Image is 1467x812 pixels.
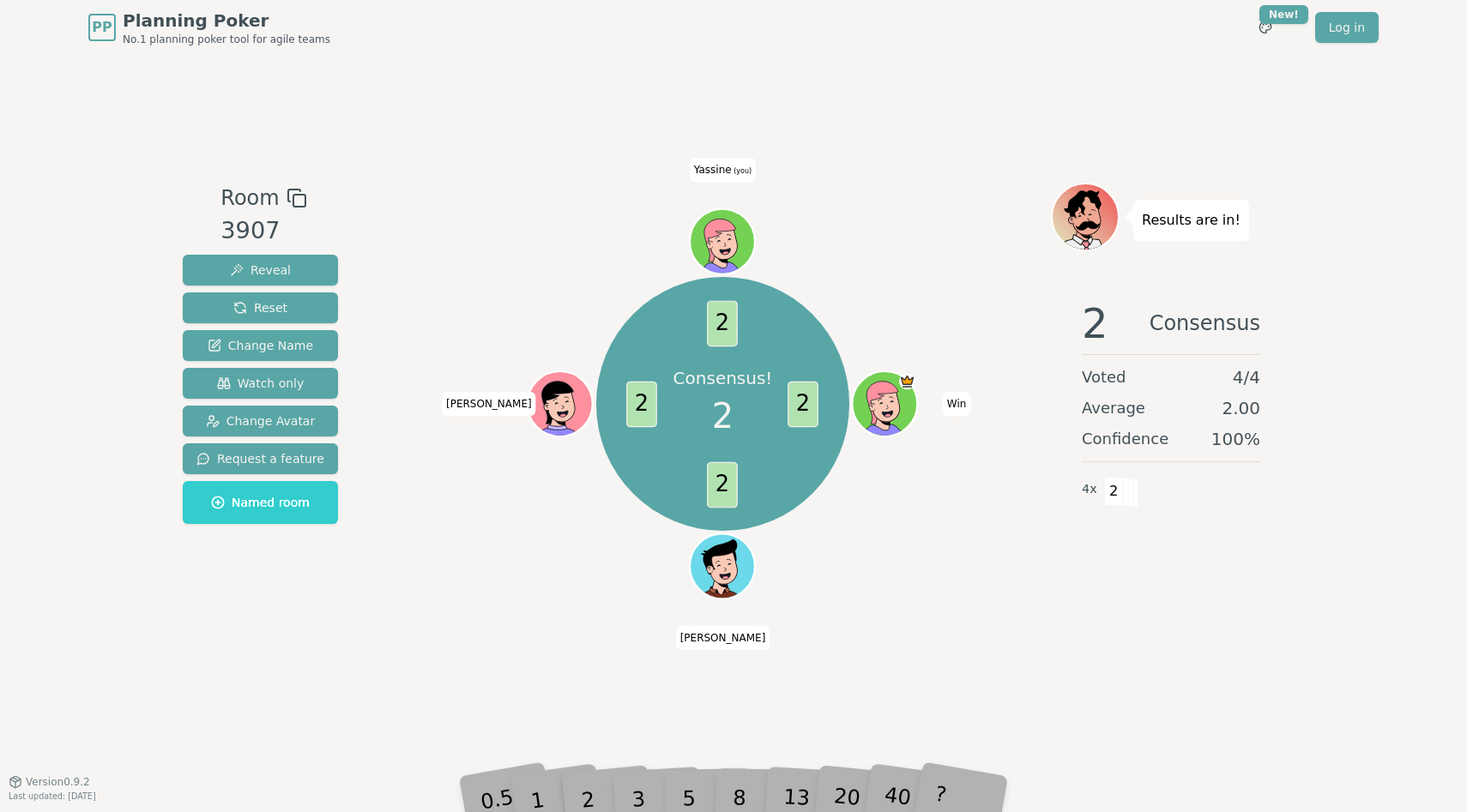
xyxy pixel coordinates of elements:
div: 3907 [220,214,306,249]
span: 2 [708,461,739,508]
span: Consensus [1150,303,1260,344]
div: New! [1259,5,1308,24]
span: Named room [211,494,310,511]
span: 2 [1104,477,1124,506]
span: Click to change your name [943,392,971,416]
span: Click to change your name [442,392,536,416]
p: Results are in! [1142,208,1241,232]
span: Last updated: [DATE] [9,791,96,801]
span: 4 / 4 [1233,365,1260,389]
button: Reset [183,292,338,323]
span: 2 [627,381,658,427]
span: 2 [712,390,733,442]
span: Reveal [230,262,291,279]
button: Watch only [183,368,338,399]
span: Click to change your name [676,626,770,650]
span: Average [1082,396,1145,420]
span: Reset [233,299,287,316]
a: Log in [1315,12,1379,43]
span: 100 % [1211,427,1260,451]
span: PP [92,17,112,38]
span: 4 x [1082,480,1097,499]
button: Named room [183,481,338,524]
span: Change Name [208,337,313,354]
button: Reveal [183,255,338,286]
span: No.1 planning poker tool for agile teams [123,33,330,46]
a: PPPlanning PokerNo.1 planning poker tool for agile teams [88,9,330,46]
button: Version0.9.2 [9,775,90,789]
span: Request a feature [196,450,324,467]
button: Request a feature [183,443,338,474]
span: (you) [732,167,752,175]
p: Consensus! [673,366,773,390]
span: 2 [788,381,819,427]
span: Click to change your name [690,158,756,182]
button: Change Name [183,330,338,361]
span: Watch only [217,375,305,392]
span: 2 [708,300,739,346]
span: Room [220,183,279,214]
span: Voted [1082,365,1126,389]
span: Change Avatar [206,412,316,430]
button: Click to change your avatar [692,211,753,272]
button: New! [1250,12,1281,43]
span: Version 0.9.2 [26,775,90,789]
span: Confidence [1082,427,1168,451]
span: 2 [1082,303,1108,344]
span: Win is the host [899,373,915,389]
button: Change Avatar [183,406,338,436]
span: 2.00 [1222,396,1260,420]
span: Planning Poker [123,9,330,33]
